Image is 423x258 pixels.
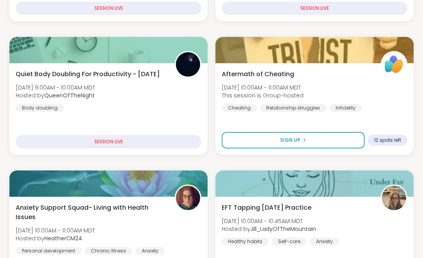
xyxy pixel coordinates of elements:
[222,238,269,245] div: Healthy habits
[222,225,316,233] span: Hosted by
[16,104,64,112] div: Body doubling
[272,238,307,245] div: Self-care
[382,186,406,210] img: Jill_LadyOfTheMountain
[222,2,407,15] div: SESSION LIVE
[280,137,300,144] span: Sign Up
[222,84,304,91] span: [DATE] 10:00AM - 11:00AM MDT
[16,234,95,242] span: Hosted by
[16,91,95,99] span: Hosted by
[16,2,201,15] div: SESSION LIVE
[310,238,339,245] div: Anxiety
[85,247,132,255] div: Chronic Illness
[136,247,165,255] div: Anxiety
[16,227,95,234] span: [DATE] 10:00AM - 11:00AM MDT
[16,70,160,79] span: Quiet Body Doubling For Productivity - [DATE]
[222,104,257,112] div: Cheating
[382,52,406,77] img: ShareWell
[222,132,365,148] button: Sign Up
[260,104,326,112] div: Relationship struggles
[374,137,401,143] span: 12 spots left
[16,135,201,148] div: SESSION LIVE
[250,225,316,233] b: Jill_LadyOfTheMountain
[222,70,294,79] span: Aftermath of Cheating
[16,203,166,222] span: Anxiety Support Squad- Living with Health Issues
[176,186,200,210] img: HeatherCM24
[176,52,200,77] img: QueenOfTheNight
[16,247,81,255] div: Personal development
[222,203,311,212] span: EFT Tapping [DATE] Practice
[222,217,316,225] span: [DATE] 10:00AM - 10:45AM MDT
[44,91,95,99] b: QueenOfTheNight
[222,91,304,99] span: This session is Group-hosted
[16,84,95,91] span: [DATE] 9:00AM - 10:00AM MDT
[329,104,362,112] div: Infidelity
[44,234,82,242] b: HeatherCM24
